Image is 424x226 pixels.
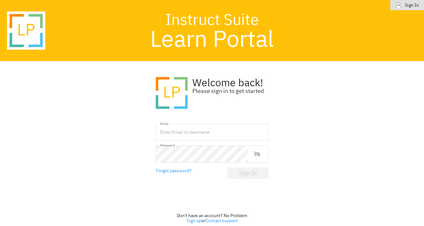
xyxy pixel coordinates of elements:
a: Contact support [205,218,238,223]
div: or [156,218,269,223]
a: Sign up [187,218,201,223]
div: Welcome back! [192,77,264,88]
div: Sign In [405,1,419,9]
div: Don't have an account? No Problem [156,213,269,218]
div: Instruct Suite [165,11,259,27]
button: show or hide password [250,147,264,161]
a: Forgot password? [156,167,205,179]
div: Please sign in to get started [192,88,264,94]
div: Learn Portal [150,27,274,50]
input: Enter Email or Username [156,124,269,141]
